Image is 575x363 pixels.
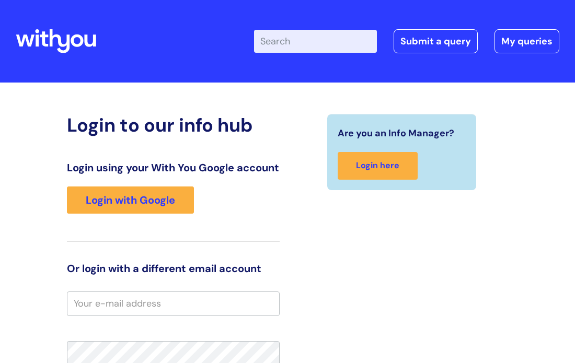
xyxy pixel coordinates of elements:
input: Search [254,30,377,53]
h2: Login to our info hub [67,114,280,136]
a: Login here [338,152,418,180]
h3: Login using your With You Google account [67,161,280,174]
input: Your e-mail address [67,291,280,315]
a: My queries [494,29,559,53]
h3: Or login with a different email account [67,262,280,275]
span: Are you an Info Manager? [338,125,454,142]
a: Login with Google [67,186,194,214]
a: Submit a query [394,29,478,53]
